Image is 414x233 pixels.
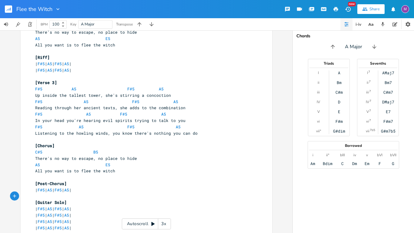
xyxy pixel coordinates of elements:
span: [Chorus] [35,143,55,148]
span: A5 [176,124,181,130]
span: Listening to the howling winds, you know there's nothing you can do [35,130,198,136]
div: Share [369,6,380,12]
span: A Major [345,43,362,50]
span: B5 [93,149,98,155]
span: All you want is to flee the witch [35,168,115,174]
button: New [342,4,354,15]
div: C#m [336,90,343,95]
div: IV [366,100,369,104]
div: G [392,161,394,166]
span: Flee the Witch [16,6,52,12]
span: [Verse 3] [35,80,57,85]
span: In your head you're hearing evil spirits trying to talk to you [35,118,185,123]
span: A5 [47,225,52,231]
div: ii [367,80,369,85]
sup: 7 [369,79,371,84]
span: A5 [159,86,164,92]
span: | | | | | [35,225,72,231]
div: vii [366,129,369,133]
button: Share [357,4,385,14]
span: | | | | | [35,212,72,218]
span: A5 [64,67,69,73]
div: E [338,109,340,114]
div: I [318,70,319,75]
span: F#5 [38,219,45,224]
div: bVI [377,153,382,157]
div: iii [317,90,320,95]
span: A5 [47,61,52,66]
span: | | | | | [35,67,72,73]
div: vi [317,119,320,124]
span: F#5 [55,61,62,66]
span: A5 [64,212,69,218]
span: F#5 [38,206,45,211]
div: iv [353,153,356,157]
span: A5 [64,187,69,193]
span: E5 [105,36,110,41]
span: A5 [47,206,52,211]
div: Autoscroll [122,218,171,229]
span: | | | | | [35,61,72,66]
span: F#5 [55,187,62,193]
span: A5 [47,187,52,193]
div: vi [366,119,369,124]
span: F#5 [132,99,139,104]
div: C#m7 [383,90,393,95]
div: 3x [158,218,169,229]
div: IV [317,100,320,104]
div: G#m7b5 [381,129,396,133]
div: mac_mclachlan [401,5,409,13]
span: F#5 [55,225,62,231]
div: Dm [352,161,357,166]
span: F#5 [35,86,42,92]
div: V [366,109,369,114]
span: F#5 [55,206,62,211]
span: A Major [81,22,95,27]
sup: 7b5 [370,128,375,133]
span: F#5 [127,124,135,130]
div: Bm [337,80,342,85]
sup: 7 [369,99,371,103]
span: A5 [64,225,69,231]
div: F [379,161,381,166]
span: F#5 [38,67,45,73]
span: F#5 [55,219,62,224]
div: Borrowed [308,144,399,147]
span: A5 [47,212,52,218]
div: D [338,100,340,104]
span: F#5 [38,61,45,66]
span: A5 [79,124,84,130]
div: I [367,70,368,75]
span: [Riff] [35,55,50,60]
span: F#5 [35,111,42,117]
div: F#m [336,119,343,124]
span: All you want is to flee the witch [35,42,115,48]
sup: 7 [369,118,371,123]
div: F#m7 [383,119,393,124]
div: bVII [390,153,396,157]
div: New [348,2,356,6]
span: [Guitar Solo] [35,200,67,205]
span: F#5 [38,187,45,193]
span: A5 [64,61,69,66]
div: Transpose [116,22,133,26]
sup: 7 [369,89,371,94]
div: Triads [308,62,349,65]
div: Am [310,161,315,166]
span: C#5 [35,149,42,155]
div: Bdim [323,161,332,166]
span: A5 [47,67,52,73]
span: | | | | | [35,206,72,211]
span: There's no way to escape, no place to hide [35,29,137,35]
span: A5 [72,86,76,92]
span: F#5 [120,111,127,117]
div: Chords [296,34,410,38]
span: F#5 [35,99,42,104]
span: F#5 [38,225,45,231]
div: Bm7 [385,80,392,85]
div: iii [366,90,369,95]
span: | | | | | [35,187,72,193]
div: V [317,109,320,114]
span: F#5 [55,212,62,218]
